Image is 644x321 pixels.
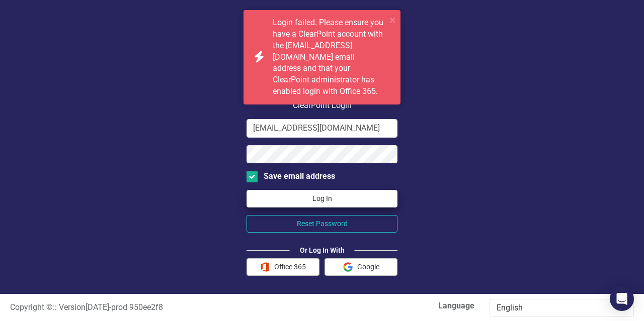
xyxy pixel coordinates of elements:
[273,17,386,97] div: Login failed. Please ensure you have a ClearPoint account with the [EMAIL_ADDRESS][DOMAIN_NAME] e...
[343,262,353,272] img: Google
[290,245,355,255] div: Or Log In With
[330,300,474,312] label: Language
[389,14,396,26] button: close
[10,302,53,312] span: Copyright ©
[325,258,397,276] button: Google
[260,262,270,272] img: Office 365
[247,258,319,276] button: Office 365
[247,215,397,233] button: Reset Password
[247,190,397,207] button: Log In
[497,302,616,314] div: English
[3,302,322,313] div: :: Version [DATE] - prod 950ee2f8
[610,287,634,311] div: Open Intercom Messenger
[264,171,335,182] div: Save email address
